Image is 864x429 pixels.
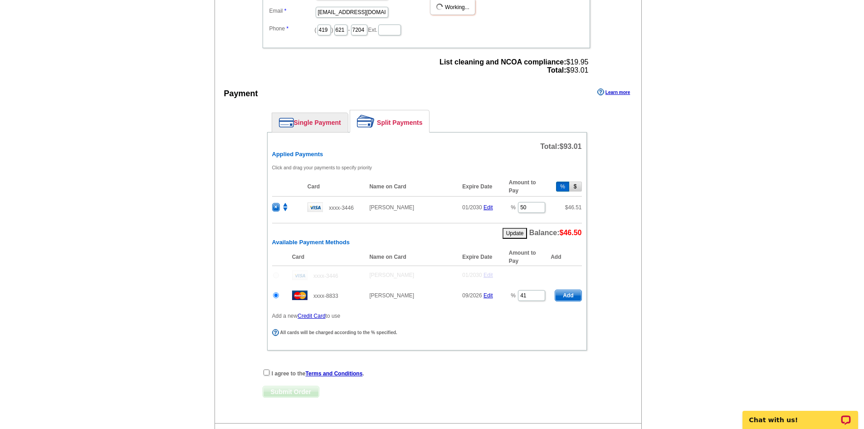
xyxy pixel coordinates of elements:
[272,312,582,320] p: Add a new to use
[273,203,279,211] span: ×
[555,290,581,301] span: Add
[551,248,581,266] th: Add
[504,248,551,266] th: Amount to Pay
[269,25,315,33] label: Phone
[365,248,458,266] th: Name on Card
[529,229,582,237] span: Balance:
[597,89,630,96] a: Learn more
[483,272,493,278] a: Edit
[292,291,308,300] img: mast.gif
[560,143,582,150] span: $93.01
[272,113,348,132] a: Single Payment
[462,204,482,211] span: 01/2030
[224,88,258,100] div: Payment
[267,22,586,36] dd: ( ) - Ext.
[279,118,294,128] img: single-payment.png
[436,3,443,10] img: loading...
[263,386,319,397] span: Submit Order
[504,177,551,197] th: Amount to Pay
[313,273,338,279] span: xxxx-3446
[306,370,363,377] a: Terms and Conditions
[511,204,516,211] span: %
[560,229,582,237] span: $46.50
[269,7,315,15] label: Email
[569,182,582,192] button: $
[272,370,364,377] strong: I agree to the .
[369,292,414,299] span: [PERSON_NAME]
[350,110,429,132] a: Split Payments
[555,290,581,301] button: Add
[308,202,323,212] img: visa.gif
[288,248,365,266] th: Card
[303,177,365,197] th: Card
[556,182,569,192] button: %
[737,400,864,429] iframe: LiveChat chat widget
[272,329,580,336] div: All cards will be charged according to the % specified.
[292,271,308,280] img: visa.gif
[458,177,504,197] th: Expire Date
[365,177,458,197] th: Name on Card
[357,115,375,128] img: split-payment.png
[272,203,280,212] button: ×
[483,204,493,211] a: Edit
[462,292,482,299] span: 09/2026
[272,163,582,172] p: Click and drag your payments to specify priority
[458,248,504,266] th: Expire Date
[503,228,527,239] button: Update
[547,66,566,74] strong: Total:
[565,204,582,211] span: $
[329,205,354,211] span: xxxx-3446
[369,272,414,278] span: [PERSON_NAME]
[313,293,338,299] span: xxxx-8833
[483,292,493,299] a: Edit
[568,204,581,211] span: 46.51
[439,58,566,66] strong: List cleaning and NCOA compliance:
[540,143,581,150] span: Total:
[281,203,289,211] img: move.png
[298,313,325,319] a: Credit Card
[272,151,582,158] h6: Applied Payments
[511,292,516,299] span: %
[272,239,582,246] h6: Available Payment Methods
[462,272,482,278] span: 01/2030
[439,58,588,74] span: $19.95 $93.01
[369,204,414,211] span: [PERSON_NAME]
